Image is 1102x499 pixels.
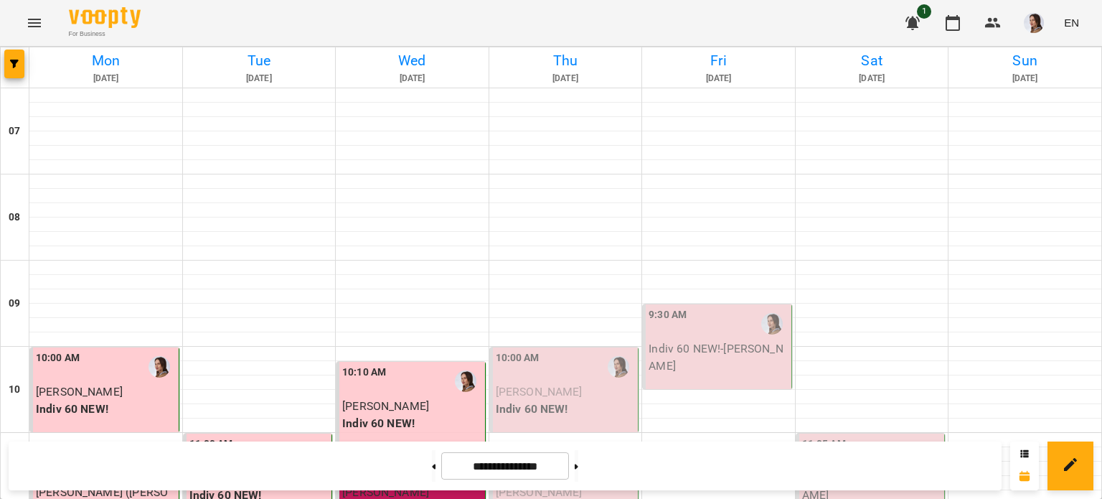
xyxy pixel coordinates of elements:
[338,72,486,85] h6: [DATE]
[496,385,583,398] span: [PERSON_NAME]
[455,370,476,392] img: Стрижибовт Соломія
[496,401,636,418] p: Indiv 60 NEW!
[69,29,141,39] span: For Business
[36,350,80,366] label: 10:00 AM
[9,123,20,139] h6: 07
[649,340,788,374] p: Indiv 60 NEW! - [PERSON_NAME]
[917,4,931,19] span: 1
[491,50,640,72] h6: Thu
[342,399,429,413] span: [PERSON_NAME]
[69,7,141,28] img: Voopty Logo
[342,415,482,432] p: Indiv 60 NEW!
[185,72,334,85] h6: [DATE]
[608,356,629,378] img: Стрижибовт Соломія
[149,356,170,378] img: Стрижибовт Соломія
[496,350,540,366] label: 10:00 AM
[1058,9,1085,36] button: EN
[1024,13,1044,33] img: 6a03a0f17c1b85eb2e33e2f5271eaff0.png
[644,72,793,85] h6: [DATE]
[17,6,52,40] button: Menu
[338,50,486,72] h6: Wed
[36,401,176,418] p: Indiv 60 NEW!
[9,210,20,225] h6: 08
[644,50,793,72] h6: Fri
[1064,15,1079,30] span: EN
[36,385,123,398] span: [PERSON_NAME]
[798,72,946,85] h6: [DATE]
[32,72,180,85] h6: [DATE]
[951,50,1099,72] h6: Sun
[761,313,783,335] img: Стрижибовт Соломія
[32,50,180,72] h6: Mon
[491,72,640,85] h6: [DATE]
[9,296,20,312] h6: 09
[9,382,20,398] h6: 10
[951,72,1099,85] h6: [DATE]
[649,307,687,323] label: 9:30 AM
[798,50,946,72] h6: Sat
[185,50,334,72] h6: Tue
[342,365,386,381] label: 10:10 AM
